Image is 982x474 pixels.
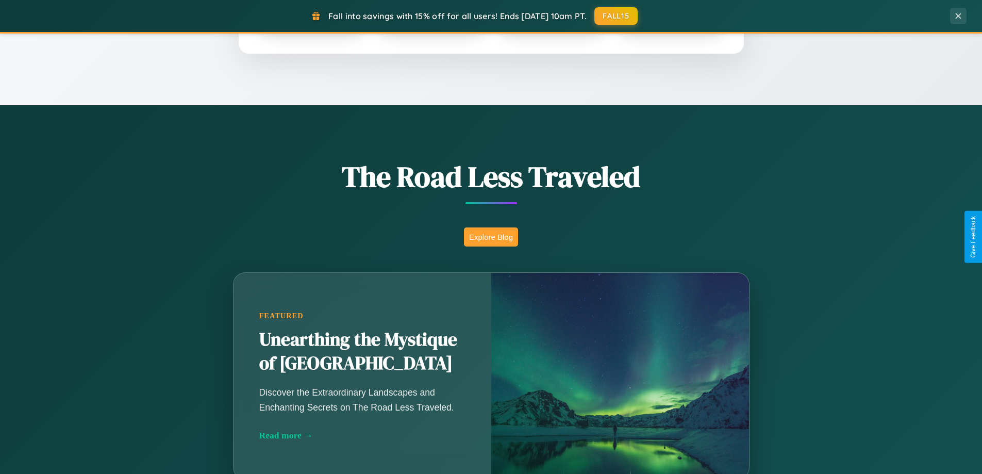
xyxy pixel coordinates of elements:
p: Discover the Extraordinary Landscapes and Enchanting Secrets on The Road Less Traveled. [259,385,465,414]
div: Read more → [259,430,465,441]
button: Explore Blog [464,227,518,247]
h2: Unearthing the Mystique of [GEOGRAPHIC_DATA] [259,328,465,375]
button: FALL15 [594,7,638,25]
span: Fall into savings with 15% off for all users! Ends [DATE] 10am PT. [328,11,587,21]
div: Give Feedback [970,216,977,258]
h1: The Road Less Traveled [182,157,801,197]
div: Featured [259,312,465,320]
